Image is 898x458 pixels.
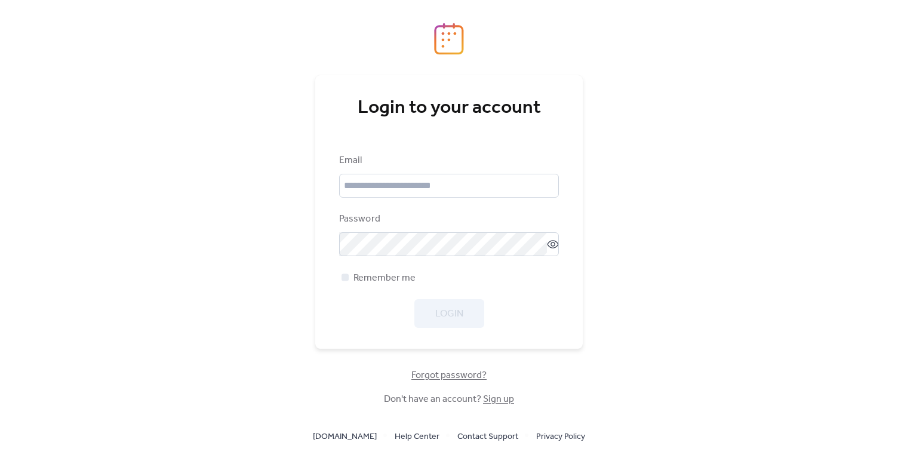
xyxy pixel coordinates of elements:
span: Forgot password? [411,368,487,383]
div: Email [339,153,556,168]
a: Privacy Policy [536,429,585,444]
img: logo [434,23,464,55]
span: Privacy Policy [536,430,585,444]
span: Remember me [353,271,416,285]
span: Help Center [395,430,439,444]
a: Contact Support [457,429,518,444]
span: Contact Support [457,430,518,444]
span: [DOMAIN_NAME] [313,430,377,444]
a: Help Center [395,429,439,444]
a: Forgot password? [411,372,487,379]
a: [DOMAIN_NAME] [313,429,377,444]
a: Sign up [483,390,514,408]
div: Password [339,212,556,226]
span: Don't have an account? [384,392,514,407]
div: Login to your account [339,96,559,120]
